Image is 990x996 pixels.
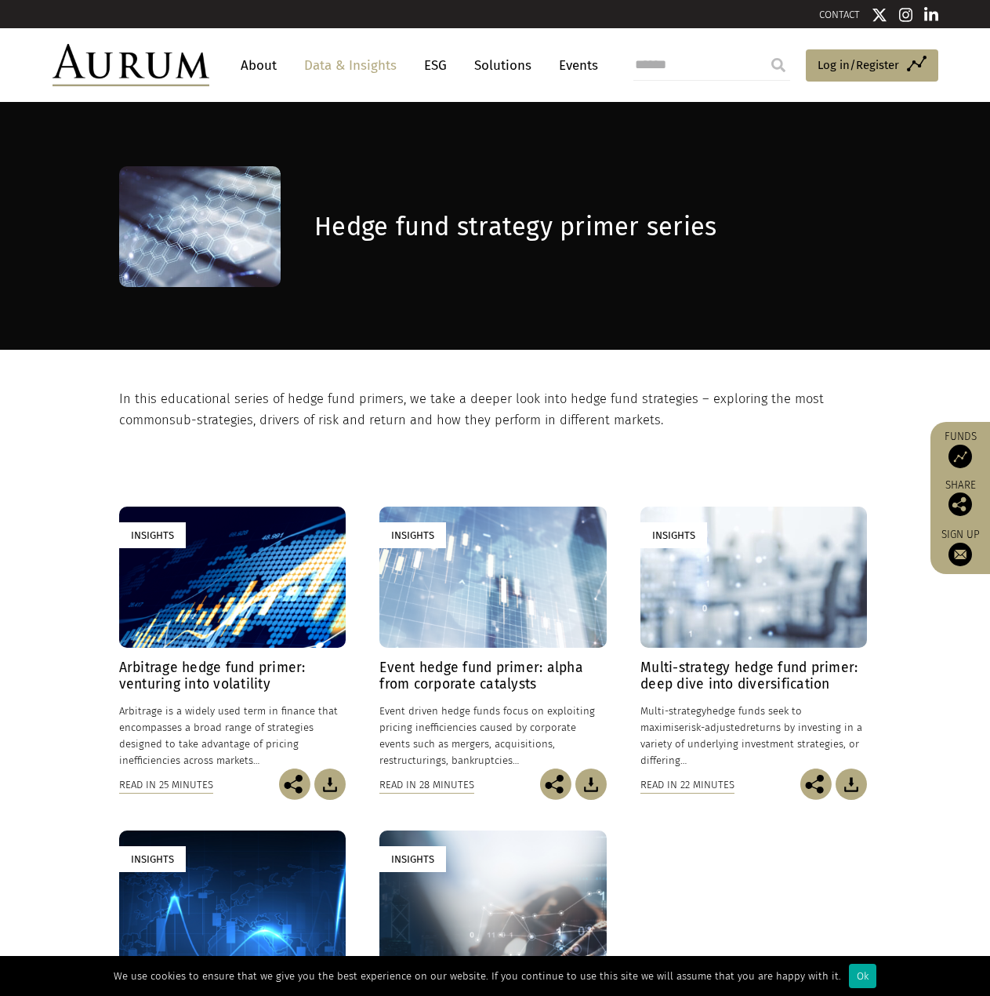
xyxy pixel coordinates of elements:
[948,543,972,566] img: Sign up to our newsletter
[379,776,474,794] div: Read in 28 minutes
[938,430,982,468] a: Funds
[640,776,734,794] div: Read in 22 minutes
[279,769,310,800] img: Share this post
[551,51,598,80] a: Events
[119,703,346,769] p: Arbitrage is a widely used term in finance that encompasses a broad range of strategies designed ...
[379,522,446,548] div: Insights
[938,480,982,516] div: Share
[233,51,285,80] a: About
[836,769,867,800] img: Download Article
[684,722,746,733] span: risk-adjusted
[540,769,571,800] img: Share this post
[800,769,832,800] img: Share this post
[466,51,539,80] a: Solutions
[119,660,346,692] h4: Arbitrage hedge fund primer: venturing into volatility
[924,7,938,23] img: Linkedin icon
[819,9,860,20] a: CONTACT
[119,522,186,548] div: Insights
[849,964,876,988] div: Ok
[379,846,446,872] div: Insights
[119,846,186,872] div: Insights
[640,660,867,692] h4: Multi-strategy hedge fund primer: deep dive into diversification
[314,769,346,800] img: Download Article
[575,769,607,800] img: Download Article
[119,507,346,769] a: Insights Arbitrage hedge fund primer: venturing into volatility Arbitrage is a widely used term i...
[818,56,899,75] span: Log in/Register
[763,49,794,81] input: Submit
[806,49,938,82] a: Log in/Register
[948,493,972,516] img: Share this post
[640,507,867,769] a: Insights Multi-strategy hedge fund primer: deep dive into diversification Multi-strategyhedge fun...
[938,528,982,566] a: Sign up
[640,703,867,769] p: hedge funds seek to maximise returns by investing in a variety of underlying investment strategie...
[119,776,213,794] div: Read in 25 minutes
[314,212,867,242] h1: Hedge fund strategy primer series
[640,705,706,717] span: Multi-strategy
[53,44,209,86] img: Aurum
[379,660,606,692] h4: Event hedge fund primer: alpha from corporate catalysts
[899,7,913,23] img: Instagram icon
[119,389,868,431] p: In this educational series of hedge fund primers, we take a deeper look into hedge fund strategie...
[948,445,972,468] img: Access Funds
[872,7,887,23] img: Twitter icon
[640,522,707,548] div: Insights
[379,703,606,769] p: Event driven hedge funds focus on exploiting pricing inefficiencies caused by corporate events su...
[296,51,404,80] a: Data & Insights
[169,413,253,427] span: sub-strategies
[379,507,606,769] a: Insights Event hedge fund primer: alpha from corporate catalysts Event driven hedge funds focus o...
[416,51,455,80] a: ESG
